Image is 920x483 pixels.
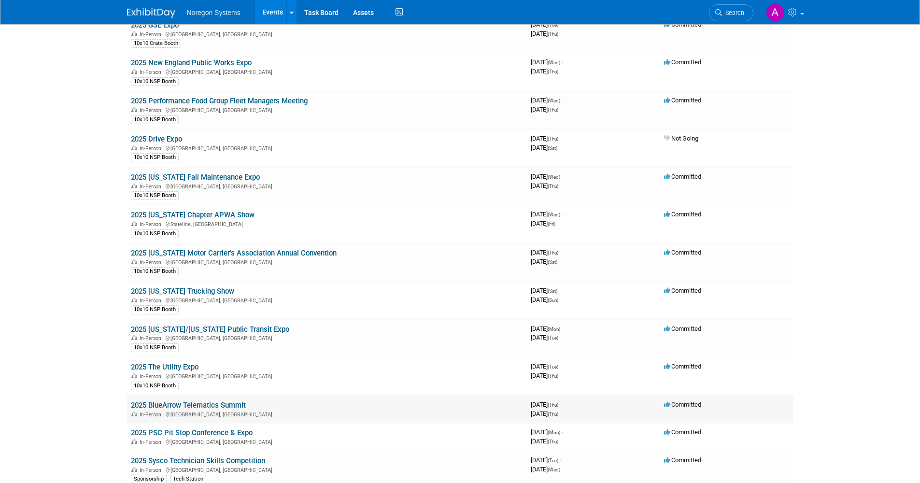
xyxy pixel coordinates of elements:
[131,21,179,29] a: 2025 GSE Expo
[548,373,558,379] span: (Thu)
[140,31,164,38] span: In-Person
[531,97,563,104] span: [DATE]
[560,401,561,408] span: -
[548,402,558,408] span: (Thu)
[131,220,523,227] div: Stateline, [GEOGRAPHIC_DATA]
[664,401,701,408] span: Committed
[531,249,561,256] span: [DATE]
[131,412,137,416] img: In-Person Event
[131,182,523,190] div: [GEOGRAPHIC_DATA], [GEOGRAPHIC_DATA]
[131,259,137,264] img: In-Person Event
[131,145,137,150] img: In-Person Event
[560,363,561,370] span: -
[531,68,558,75] span: [DATE]
[131,68,523,75] div: [GEOGRAPHIC_DATA], [GEOGRAPHIC_DATA]
[131,298,137,302] img: In-Person Event
[548,467,560,472] span: (Wed)
[131,106,523,114] div: [GEOGRAPHIC_DATA], [GEOGRAPHIC_DATA]
[548,98,560,103] span: (Wed)
[531,135,561,142] span: [DATE]
[131,382,179,390] div: 10x10 NSP Booth
[131,258,523,266] div: [GEOGRAPHIC_DATA], [GEOGRAPHIC_DATA]
[531,182,558,189] span: [DATE]
[531,401,561,408] span: [DATE]
[131,249,337,257] a: 2025 [US_STATE] Motor Carrier's Association Annual Convention
[548,430,560,435] span: (Mon)
[131,373,137,378] img: In-Person Event
[548,221,555,227] span: (Fri)
[548,298,558,303] span: (Sun)
[531,173,563,180] span: [DATE]
[531,21,561,28] span: [DATE]
[531,466,560,473] span: [DATE]
[560,135,561,142] span: -
[131,466,523,473] div: [GEOGRAPHIC_DATA], [GEOGRAPHIC_DATA]
[664,325,701,332] span: Committed
[140,467,164,473] span: In-Person
[187,9,241,16] span: Noregon Systems
[531,372,558,379] span: [DATE]
[531,58,563,66] span: [DATE]
[548,288,557,294] span: (Sat)
[664,428,701,436] span: Committed
[664,173,701,180] span: Committed
[131,153,179,162] div: 10x10 NSP Booth
[560,456,561,464] span: -
[131,325,289,334] a: 2025 [US_STATE]/[US_STATE] Public Transit Expo
[131,144,523,152] div: [GEOGRAPHIC_DATA], [GEOGRAPHIC_DATA]
[131,438,523,445] div: [GEOGRAPHIC_DATA], [GEOGRAPHIC_DATA]
[131,372,523,380] div: [GEOGRAPHIC_DATA], [GEOGRAPHIC_DATA]
[140,298,164,304] span: In-Person
[664,97,701,104] span: Committed
[140,259,164,266] span: In-Person
[131,456,265,465] a: 2025 Sysco Technician Skills Competition
[531,30,558,37] span: [DATE]
[664,135,698,142] span: Not Going
[722,9,744,16] span: Search
[548,107,558,113] span: (Thu)
[560,249,561,256] span: -
[531,220,555,227] span: [DATE]
[531,258,557,265] span: [DATE]
[562,211,563,218] span: -
[131,334,523,341] div: [GEOGRAPHIC_DATA], [GEOGRAPHIC_DATA]
[664,363,701,370] span: Committed
[548,60,560,65] span: (Wed)
[664,287,701,294] span: Committed
[664,58,701,66] span: Committed
[560,21,561,28] span: -
[548,136,558,142] span: (Thu)
[548,412,558,417] span: (Thu)
[548,259,557,265] span: (Sat)
[131,135,182,143] a: 2025 Drive Expo
[709,4,753,21] a: Search
[140,69,164,75] span: In-Person
[531,438,558,445] span: [DATE]
[562,173,563,180] span: -
[131,115,179,124] div: 10x10 NSP Booth
[131,305,179,314] div: 10x10 NSP Booth
[140,439,164,445] span: In-Person
[664,249,701,256] span: Committed
[127,8,175,18] img: ExhibitDay
[131,221,137,226] img: In-Person Event
[140,373,164,380] span: In-Person
[548,250,558,256] span: (Thu)
[664,21,701,28] span: Committed
[140,412,164,418] span: In-Person
[531,334,558,341] span: [DATE]
[140,221,164,227] span: In-Person
[766,3,784,22] img: Ali Connell
[131,229,179,238] div: 10x10 NSP Booth
[562,97,563,104] span: -
[131,184,137,188] img: In-Person Event
[531,287,560,294] span: [DATE]
[131,191,179,200] div: 10x10 NSP Booth
[131,401,246,410] a: 2025 BlueArrow Telematics Summit
[531,428,563,436] span: [DATE]
[548,439,558,444] span: (Thu)
[131,467,137,472] img: In-Person Event
[140,145,164,152] span: In-Person
[548,335,558,341] span: (Tue)
[131,77,179,86] div: 10x10 NSP Booth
